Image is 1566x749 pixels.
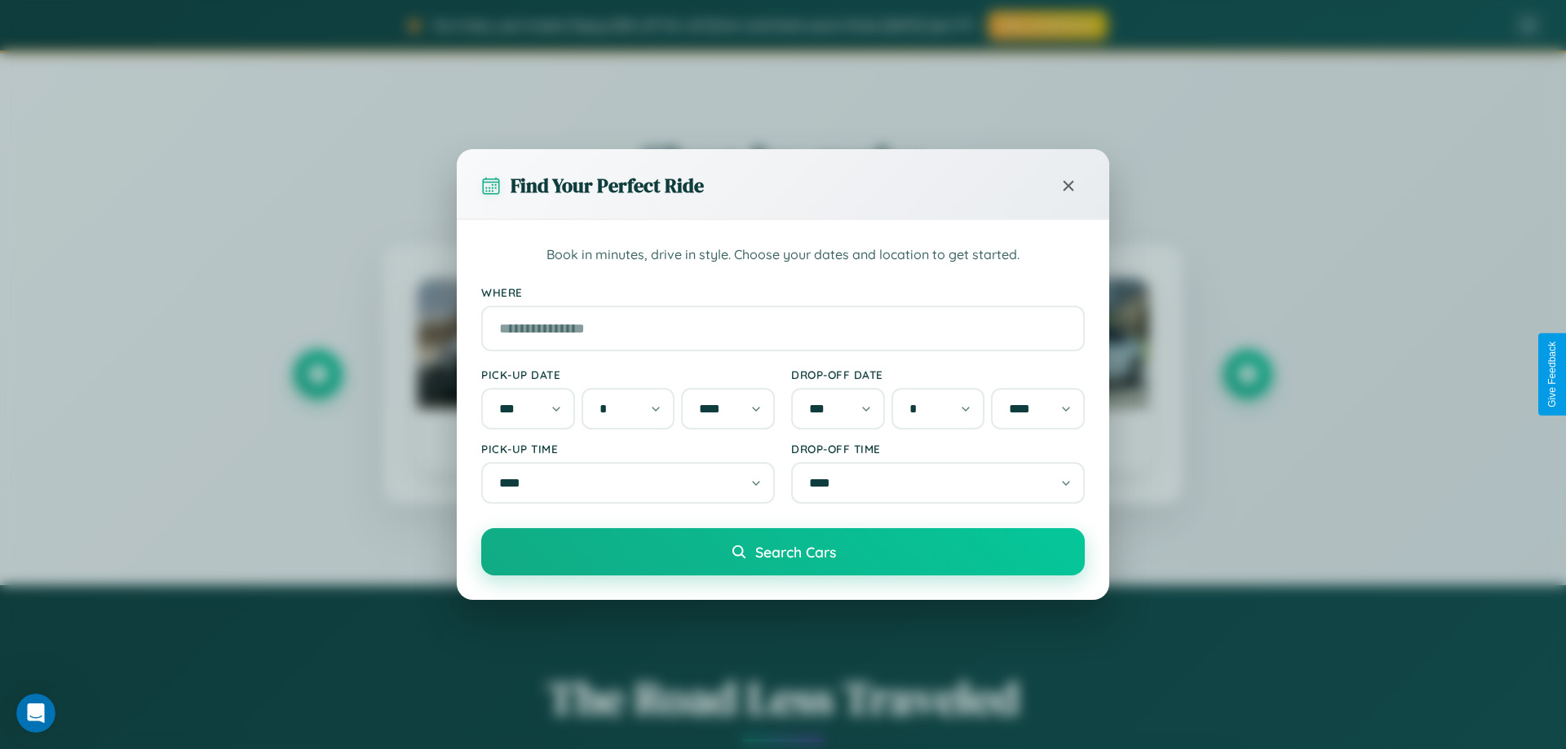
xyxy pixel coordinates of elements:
[755,543,836,561] span: Search Cars
[511,172,704,199] h3: Find Your Perfect Ride
[791,368,1085,381] label: Drop-off Date
[481,528,1085,575] button: Search Cars
[791,442,1085,456] label: Drop-off Time
[481,368,775,381] label: Pick-up Date
[481,442,775,456] label: Pick-up Time
[481,285,1085,299] label: Where
[481,245,1085,266] p: Book in minutes, drive in style. Choose your dates and location to get started.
